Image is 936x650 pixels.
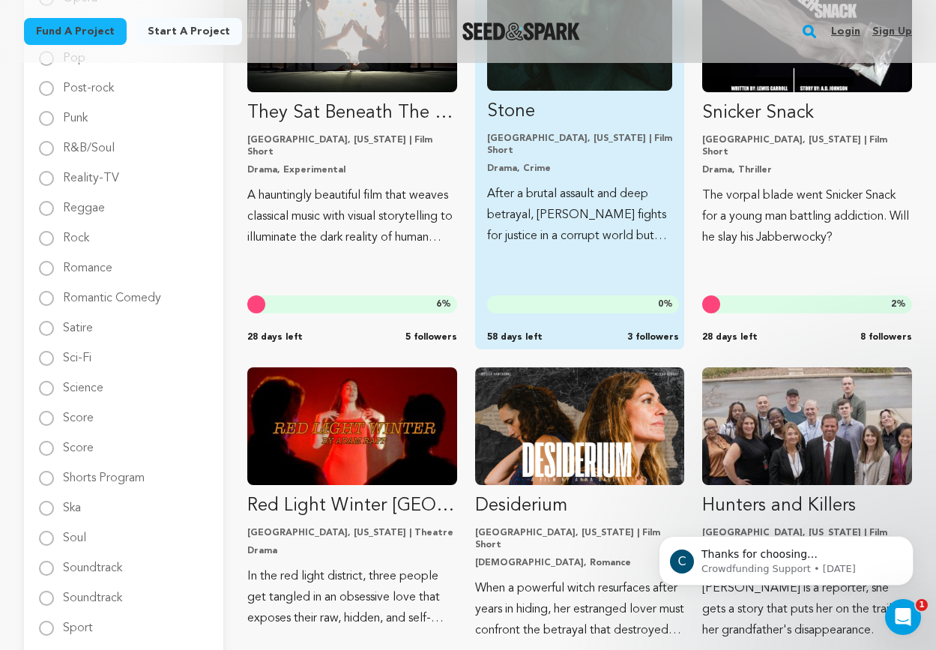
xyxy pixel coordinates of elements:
label: Romantic Comedy [63,280,161,304]
p: When a powerful witch resurfaces after years in hiding, her estranged lover must confront the bet... [475,578,685,641]
span: 28 days left [247,331,303,343]
label: Romance [63,250,112,274]
span: 8 followers [860,331,912,343]
label: Punk [63,100,88,124]
p: Drama, Thriller [702,164,912,176]
label: Score [63,430,94,454]
span: 2 [891,300,896,309]
label: Reality-TV [63,160,119,184]
span: 0 [658,300,663,309]
iframe: Intercom notifications message [636,505,936,610]
label: Soul [63,520,86,544]
label: Science [63,370,103,394]
p: [GEOGRAPHIC_DATA], [US_STATE] | Film Short [702,134,912,158]
p: In the red light district, three people get tangled in an obsessive love that exposes their raw, ... [247,566,457,629]
label: Ska [63,490,81,514]
span: 1 [916,599,928,611]
label: Reggae [63,190,105,214]
p: Desiderium [475,494,685,518]
p: After a brutal assault and deep betrayal, [PERSON_NAME] fights for justice in a corrupt world but... [487,184,673,247]
p: Snicker Snack [702,101,912,125]
label: Sci-Fi [63,340,91,364]
label: Score [63,400,94,424]
label: Rock [63,220,89,244]
span: % [891,298,906,310]
p: [GEOGRAPHIC_DATA], [US_STATE] | Film Short [475,527,685,551]
p: [GEOGRAPHIC_DATA], [US_STATE] | Film Short [247,134,457,158]
span: 58 days left [487,331,543,343]
p: Stone [487,100,673,124]
p: Drama, Experimental [247,164,457,176]
span: % [658,298,673,310]
label: R&B/Soul [63,130,115,154]
iframe: Intercom live chat [885,599,921,635]
label: Soundtrack [63,580,122,604]
p: [GEOGRAPHIC_DATA], [US_STATE] | Theatre [247,527,457,539]
p: Drama [247,545,457,557]
span: 6 [436,300,441,309]
p: Red Light Winter [GEOGRAPHIC_DATA] [247,494,457,518]
p: [GEOGRAPHIC_DATA], [US_STATE] | Film Short [487,133,673,157]
p: Drama, Crime [487,163,673,175]
label: Post-rock [63,70,114,94]
p: [DEMOGRAPHIC_DATA], Romance [475,557,685,569]
label: Satire [63,310,93,334]
a: Seed&Spark Homepage [462,22,580,40]
p: Hunters and Killers [702,494,912,518]
p: They Sat Beneath The Sleeping Moon [247,101,457,125]
a: Fund a project [24,18,127,45]
a: Start a project [136,18,242,45]
label: Soundtrack [63,550,122,574]
img: Seed&Spark Logo Dark Mode [462,22,580,40]
a: Fund Desiderium [475,367,685,641]
span: 5 followers [405,331,457,343]
label: Shorts Program [63,460,145,484]
a: Fund Hunters and Killers [702,367,912,641]
a: Sign up [872,19,912,43]
span: % [436,298,451,310]
a: Fund Red Light Winter Los Angeles [247,367,457,629]
span: 3 followers [627,331,679,343]
label: Sport [63,610,93,634]
a: Login [831,19,860,43]
span: 28 days left [702,331,758,343]
p: The vorpal blade went Snicker Snack for a young man battling addiction. Will he slay his Jabberwo... [702,185,912,248]
p: A hauntingly beautiful film that weaves classical music with visual storytelling to illuminate th... [247,185,457,248]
